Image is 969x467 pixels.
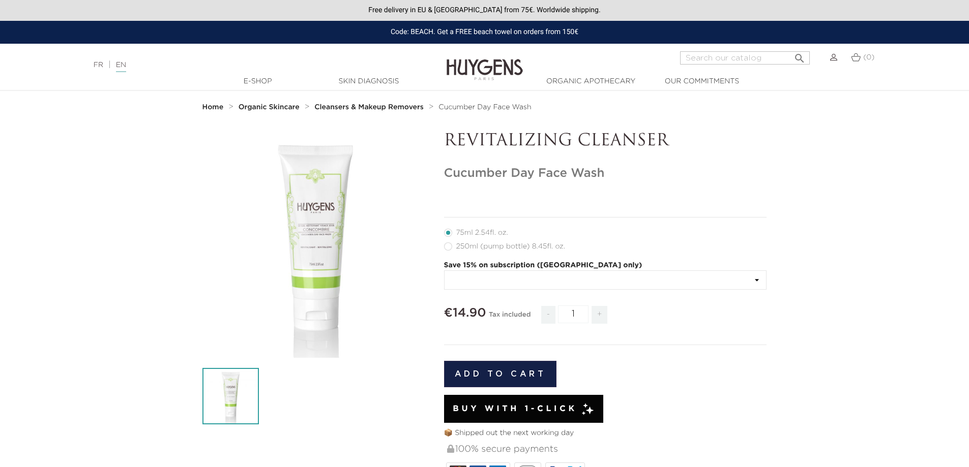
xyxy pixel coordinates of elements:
[438,103,531,111] a: Cucumber Day Face Wash
[444,166,767,181] h1: Cucumber Day Face Wash
[314,104,424,111] strong: Cleansers & Makeup Removers
[444,132,767,151] p: REVITALIZING CLEANSER
[790,48,809,62] button: 
[116,61,126,72] a: EN
[592,306,608,324] span: +
[680,51,810,65] input: Search
[651,76,753,87] a: Our commitments
[447,43,523,82] img: Huygens
[89,59,396,71] div: |
[202,103,226,111] a: Home
[239,104,300,111] strong: Organic Skincare
[444,428,767,439] p: 📦 Shipped out the next working day
[794,49,806,61] i: 
[447,445,454,453] img: 100% secure payments
[541,306,555,324] span: -
[444,229,520,237] label: 75ml 2.54fl. oz.
[239,103,302,111] a: Organic Skincare
[438,104,531,111] span: Cucumber Day Face Wash
[863,54,874,61] span: (0)
[444,361,557,387] button: Add to cart
[94,61,103,69] a: FR
[318,76,420,87] a: Skin Diagnosis
[314,103,426,111] a: Cleansers & Makeup Removers
[444,307,486,319] span: €14.90
[446,439,767,460] div: 100% secure payments
[489,304,531,331] div: Tax included
[202,104,224,111] strong: Home
[444,260,767,271] p: Save 15% on subscription ([GEOGRAPHIC_DATA] only)
[207,76,309,87] a: E-Shop
[444,242,578,251] label: 250ml (pump bottle) 8.45fl. oz.
[540,76,642,87] a: Organic Apothecary
[558,305,589,323] input: Quantity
